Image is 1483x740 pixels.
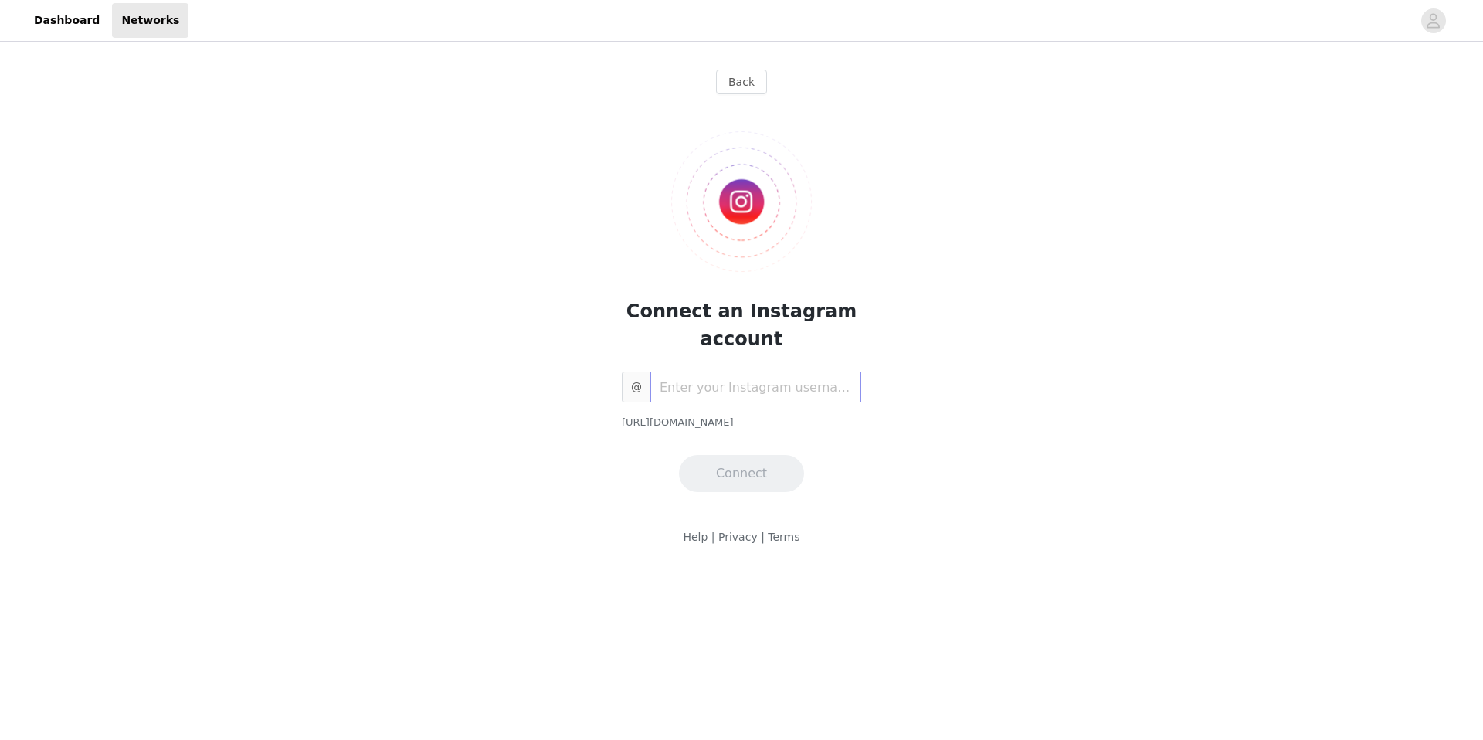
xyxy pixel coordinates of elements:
[718,531,758,543] a: Privacy
[671,131,813,273] img: Logo
[768,531,799,543] a: Terms
[626,300,857,350] span: Connect an Instagram account
[711,531,715,543] span: |
[112,3,188,38] a: Networks
[622,415,861,430] div: [URL][DOMAIN_NAME]
[716,70,767,94] button: Back
[25,3,109,38] a: Dashboard
[622,372,650,402] span: @
[650,372,861,402] input: Enter your Instagram username
[679,455,804,492] button: Connect
[761,531,765,543] span: |
[1426,8,1441,33] div: avatar
[683,531,708,543] a: Help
